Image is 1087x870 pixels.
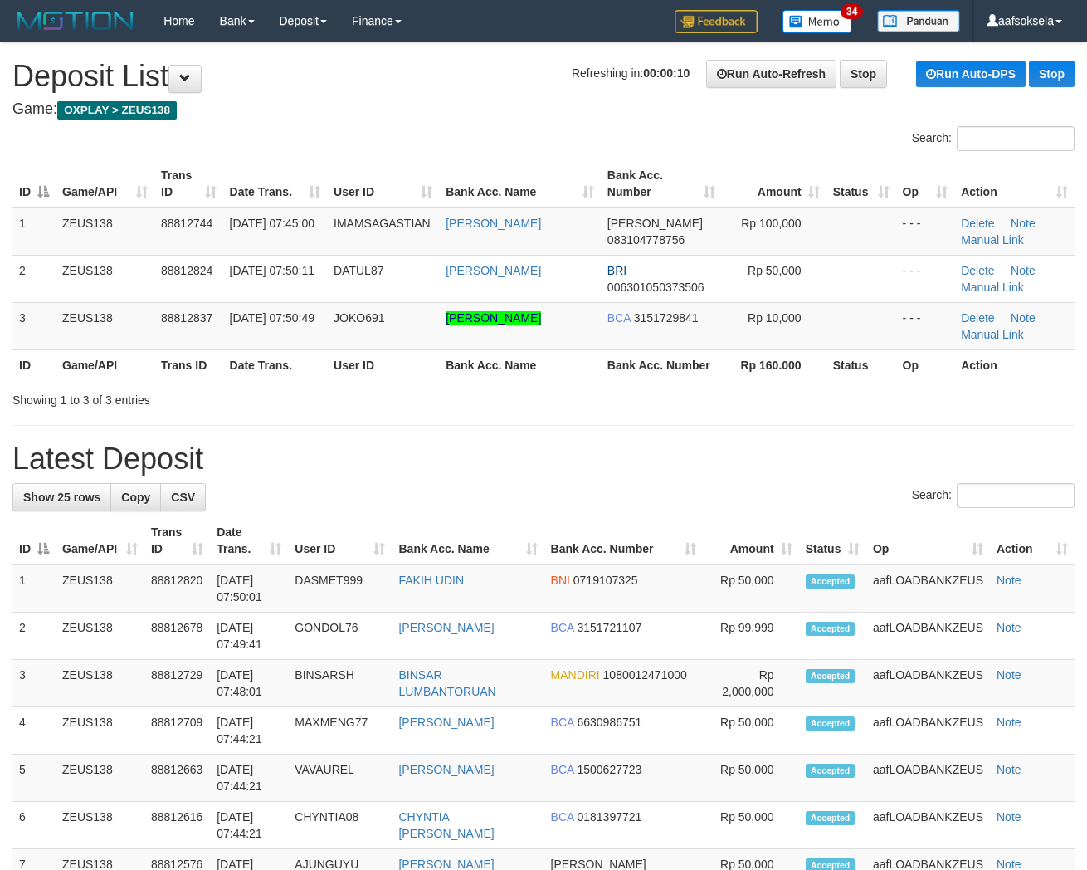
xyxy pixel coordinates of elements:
td: 88812820 [144,565,210,613]
span: Accepted [806,764,855,778]
span: BNI [551,574,570,587]
span: Refreshing in: [572,66,690,80]
td: [DATE] 07:49:41 [210,613,288,660]
span: Copy 0719107325 to clipboard [573,574,638,587]
td: ZEUS138 [56,302,154,349]
span: [DATE] 07:50:49 [230,311,314,325]
td: BINSARSH [288,660,392,707]
span: Rp 10,000 [748,311,802,325]
span: [DATE] 07:50:11 [230,264,314,277]
span: 88812837 [161,311,212,325]
input: Search: [957,126,1075,151]
th: Game/API: activate to sort column ascending [56,517,144,565]
span: BCA [551,716,574,729]
a: Note [1011,264,1036,277]
th: Amount: activate to sort column ascending [703,517,798,565]
span: Accepted [806,622,855,636]
span: 88812744 [161,217,212,230]
span: Copy 0181397721 to clipboard [577,810,641,824]
span: BRI [607,264,626,277]
td: 1 [12,565,56,613]
th: Action: activate to sort column ascending [954,160,1075,208]
td: ZEUS138 [56,660,144,707]
th: User ID [327,349,439,380]
span: BCA [607,311,631,325]
label: Search: [912,126,1075,151]
a: FAKIH UDIN [398,574,464,587]
td: aafLOADBANKZEUS [866,707,990,755]
td: 3 [12,302,56,349]
h4: Game: [12,101,1075,118]
a: Stop [1029,61,1075,87]
th: Op: activate to sort column ascending [896,160,955,208]
td: MAXMENG77 [288,707,392,755]
span: Copy 6630986751 to clipboard [577,716,641,729]
td: ZEUS138 [56,565,144,613]
a: Note [997,810,1021,824]
th: Bank Acc. Name: activate to sort column ascending [439,160,601,208]
th: Bank Acc. Number: activate to sort column ascending [601,160,722,208]
span: Accepted [806,811,855,825]
th: Game/API: activate to sort column ascending [56,160,154,208]
th: Status: activate to sort column ascending [799,517,866,565]
th: Game/API [56,349,154,380]
td: - - - [896,302,955,349]
td: Rp 50,000 [703,565,798,613]
span: JOKO691 [334,311,384,325]
th: Trans ID [154,349,223,380]
img: Button%20Memo.svg [782,10,852,33]
td: 3 [12,660,56,707]
a: Run Auto-DPS [916,61,1026,87]
td: [DATE] 07:50:01 [210,565,288,613]
td: [DATE] 07:48:01 [210,660,288,707]
a: Note [997,763,1021,776]
td: GONDOL76 [288,613,392,660]
a: Show 25 rows [12,483,111,511]
span: Rp 100,000 [741,217,801,230]
span: Copy 083104778756 to clipboard [607,233,685,247]
th: ID: activate to sort column descending [12,160,56,208]
span: BCA [551,621,574,634]
td: 2 [12,255,56,302]
a: [PERSON_NAME] [446,217,541,230]
label: Search: [912,483,1075,508]
span: BCA [551,810,574,824]
a: Copy [110,483,161,511]
th: Bank Acc. Number [601,349,722,380]
a: Note [997,716,1021,729]
a: Note [997,668,1021,682]
span: [PERSON_NAME] [607,217,703,230]
th: Status: activate to sort column ascending [826,160,896,208]
span: Show 25 rows [23,491,100,504]
th: ID [12,349,56,380]
td: Rp 50,000 [703,755,798,802]
th: Rp 160.000 [722,349,826,380]
a: Manual Link [961,281,1024,294]
span: OXPLAY > ZEUS138 [57,101,177,120]
a: [PERSON_NAME] [398,763,494,776]
td: aafLOADBANKZEUS [866,660,990,707]
strong: 00:00:10 [643,66,690,80]
td: 88812678 [144,613,210,660]
td: [DATE] 07:44:21 [210,755,288,802]
img: Feedback.jpg [675,10,758,33]
th: Amount: activate to sort column ascending [722,160,826,208]
a: Run Auto-Refresh [706,60,836,88]
span: Accepted [806,716,855,731]
td: Rp 50,000 [703,802,798,849]
td: aafLOADBANKZEUS [866,802,990,849]
span: IMAMSAGASTIAN [334,217,431,230]
td: 88812663 [144,755,210,802]
span: MANDIRI [551,668,600,682]
span: 34 [841,4,863,19]
span: Accepted [806,574,855,589]
h1: Deposit List [12,60,1075,93]
a: [PERSON_NAME] [446,311,541,325]
a: [PERSON_NAME] [446,264,541,277]
td: [DATE] 07:44:21 [210,802,288,849]
td: aafLOADBANKZEUS [866,565,990,613]
a: CSV [160,483,206,511]
td: ZEUS138 [56,802,144,849]
td: 5 [12,755,56,802]
th: User ID: activate to sort column ascending [288,517,392,565]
